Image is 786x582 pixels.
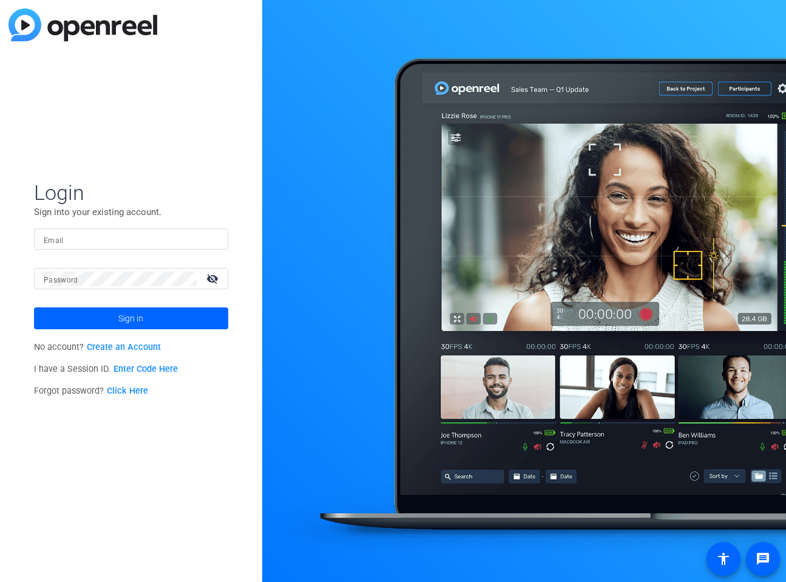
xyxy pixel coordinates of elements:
span: I have a Session ID. [34,364,178,374]
span: Sign in [118,303,143,334]
a: Create an Account [87,342,161,352]
mat-label: Password [44,276,78,284]
span: Login [34,180,228,205]
img: blue-gradient.svg [8,9,157,41]
p: Sign into your existing account. [34,205,228,219]
span: No account? [34,342,161,352]
input: Enter Email Address [44,232,219,247]
mat-icon: accessibility [716,552,731,566]
span: Forgot password? [34,386,148,396]
mat-label: Email [44,236,64,245]
mat-icon: visibility_off [199,270,228,287]
button: Sign in [34,307,228,329]
mat-icon: message [756,552,770,566]
a: Enter Code Here [113,364,178,374]
a: Click Here [107,386,148,396]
